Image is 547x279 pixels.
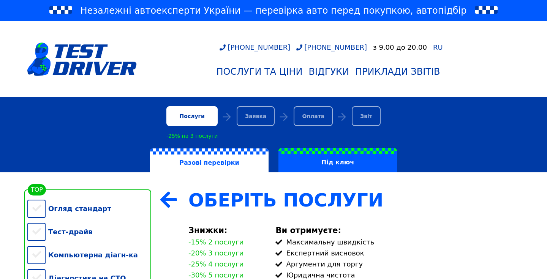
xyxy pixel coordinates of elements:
div: Знижки: [188,226,266,235]
div: Огляд стандарт [27,197,151,220]
a: Відгуки [306,63,353,80]
div: Послуги [166,106,218,126]
span: RU [433,43,443,51]
a: Приклади звітів [352,63,443,80]
div: Заявка [237,106,275,126]
div: -20% 3 послуги [188,249,243,257]
div: Оберіть Послуги [188,189,520,211]
div: Компьютерна діагн-ка [27,243,151,266]
div: Аргументи для торгу [275,260,520,268]
div: Відгуки [309,66,349,77]
div: Тест-драйв [27,220,151,243]
div: Приклади звітів [355,66,440,77]
img: logotype@3x [27,43,137,76]
div: з 9.00 до 20.00 [373,43,427,51]
a: Під ключ [273,148,402,172]
div: -25% 4 послуги [188,260,243,268]
a: [PHONE_NUMBER] [296,43,367,51]
div: Послуги та Ціни [216,66,302,77]
div: -15% 2 послуги [188,238,243,246]
div: Експертний висновок [275,249,520,257]
a: RU [433,44,443,51]
div: Юридична чистота [275,271,520,279]
span: Незалежні автоексперти України — перевірка авто перед покупкою, автопідбір [81,5,467,17]
div: Звіт [352,106,381,126]
div: Оплата [294,106,333,126]
label: Під ключ [278,148,397,172]
label: Разові перевірки [150,148,269,173]
div: Ви отримуєте: [275,226,520,235]
div: -25% на 3 послуги [166,133,218,139]
a: [PHONE_NUMBER] [220,43,290,51]
a: Послуги та Ціни [213,63,305,80]
div: Максимальну швидкість [275,238,520,246]
a: logotype@3x [27,24,137,94]
div: -30% 5 послуги [188,271,243,279]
